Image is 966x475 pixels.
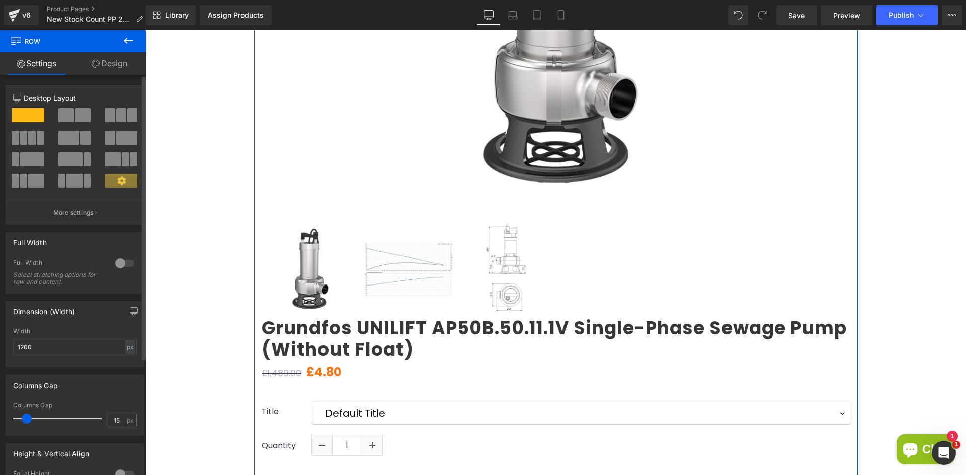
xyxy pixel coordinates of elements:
a: Product Pages [47,5,151,13]
div: Height & Vertical Align [13,444,89,458]
a: Laptop [501,5,525,25]
span: 1 [952,441,960,449]
div: px [125,340,135,354]
a: New Library [146,5,196,25]
a: Design [73,52,146,75]
a: Tablet [525,5,549,25]
span: Publish [889,11,914,19]
inbox-online-store-chat: Shopify online store chat [748,404,813,437]
span: Library [165,11,189,20]
button: Publish [876,5,938,25]
span: Preview [833,10,860,21]
span: New Stock Count PP 2025 [47,15,132,23]
div: Columns Gap [13,375,58,390]
img: Grundfos UNILIFT AP50B.50.11.1V Single-Phase Sewage Pump (Without Float) [315,192,409,286]
button: More [942,5,962,25]
div: Columns Gap [13,402,137,409]
input: auto [13,339,137,355]
div: Width [13,328,137,335]
iframe: Intercom live chat [932,441,956,465]
a: v6 [4,5,39,25]
div: v6 [20,9,33,22]
span: £4.80 [161,333,196,351]
label: Title [116,376,167,400]
div: Assign Products [208,11,264,19]
iframe: To enrich screen reader interactions, please activate Accessibility in Grammarly extension settings [145,30,966,475]
div: Select stretching options for row and content. [13,271,104,286]
div: Full Width [13,259,105,269]
button: More settings [6,201,144,224]
button: Undo [728,5,748,25]
p: Desktop Layout [13,92,137,103]
span: £1,489.00 [116,337,156,349]
span: Row [10,30,111,52]
label: Quantity [116,411,167,420]
a: Mobile [549,5,573,25]
button: Redo [752,5,772,25]
span: Save [788,10,805,21]
img: Grundfos UNILIFT AP50B.50.11.1V Single-Phase Sewage Pump (Without Float) [216,192,310,286]
span: px [127,417,135,424]
div: Full Width [13,233,47,247]
p: More settings [53,208,94,217]
a: Grundfos UNILIFT AP50B.50.11.1V Single-Phase Sewage Pump (Without Float) [116,287,705,330]
div: Dimension (Width) [13,302,75,316]
a: Desktop [476,5,501,25]
a: Preview [821,5,872,25]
